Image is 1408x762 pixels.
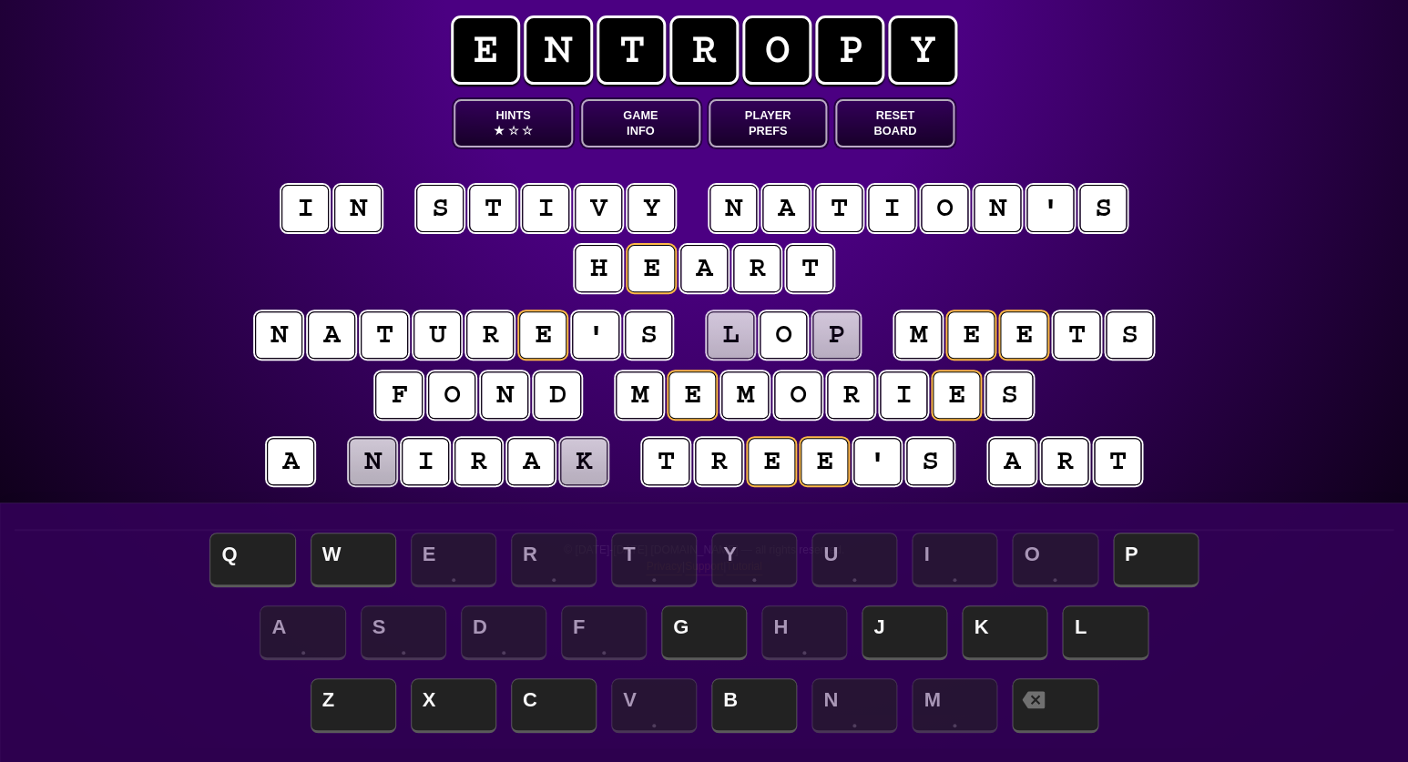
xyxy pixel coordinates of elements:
puzzle-tile: n [255,311,302,359]
puzzle-tile: s [1106,311,1153,359]
span: Y [711,533,797,587]
span: A [260,605,345,660]
span: V [611,678,697,733]
span: S [361,605,446,660]
puzzle-tile: l [707,311,754,359]
span: R [511,533,597,587]
puzzle-tile: s [416,185,464,232]
puzzle-tile: i [402,438,449,485]
puzzle-tile: a [680,245,728,292]
puzzle-tile: s [625,311,672,359]
span: X [411,678,496,733]
puzzle-tile: ' [572,311,619,359]
puzzle-tile: r [454,438,502,485]
puzzle-tile: t [1094,438,1141,485]
puzzle-tile: t [469,185,516,232]
puzzle-tile: n [334,185,382,232]
button: GameInfo [581,99,700,147]
button: PlayerPrefs [709,99,828,147]
puzzle-tile: f [375,371,423,419]
puzzle-tile: s [985,371,1033,419]
puzzle-tile: a [988,438,1036,485]
puzzle-tile: n [974,185,1021,232]
puzzle-tile: a [267,438,314,485]
span: D [461,605,546,660]
puzzle-tile: a [762,185,810,232]
puzzle-tile: m [616,371,663,419]
button: Hints★ ☆ ☆ [454,99,573,147]
span: I [912,533,997,587]
puzzle-tile: m [894,311,942,359]
span: o [742,15,811,85]
span: K [962,605,1047,660]
span: ☆ [522,123,533,138]
puzzle-tile: t [642,438,689,485]
puzzle-tile: o [774,371,821,419]
puzzle-tile: o [921,185,968,232]
puzzle-tile: n [481,371,528,419]
puzzle-tile: s [906,438,954,485]
puzzle-tile: u [413,311,461,359]
span: B [711,678,797,733]
puzzle-tile: i [868,185,915,232]
span: ☆ [507,123,518,138]
span: W [311,533,396,587]
puzzle-tile: t [1053,311,1100,359]
puzzle-tile: ' [1026,185,1074,232]
span: P [1113,533,1199,587]
span: L [1062,605,1148,660]
puzzle-tile: n [709,185,757,232]
span: G [661,605,747,660]
puzzle-tile: n [349,438,396,485]
span: p [815,15,884,85]
span: Z [311,678,396,733]
puzzle-tile: p [812,311,860,359]
span: M [912,678,997,733]
puzzle-tile: i [522,185,569,232]
puzzle-tile: h [575,245,622,292]
span: E [411,533,496,587]
span: N [811,678,897,733]
puzzle-tile: r [827,371,874,419]
puzzle-tile: t [786,245,833,292]
span: Q [209,533,295,587]
span: C [511,678,597,733]
span: y [888,15,957,85]
span: F [561,605,647,660]
span: e [451,15,520,85]
span: U [811,533,897,587]
puzzle-tile: y [627,185,675,232]
puzzle-tile: r [695,438,742,485]
puzzle-tile: r [466,311,514,359]
puzzle-tile: d [534,371,581,419]
puzzle-tile: i [880,371,927,419]
puzzle-tile: m [721,371,769,419]
puzzle-tile: a [507,438,555,485]
span: T [611,533,697,587]
puzzle-tile: v [575,185,622,232]
span: r [669,15,739,85]
puzzle-tile: r [1041,438,1088,485]
span: ★ [494,123,505,138]
span: t [597,15,666,85]
span: n [524,15,593,85]
puzzle-tile: t [361,311,408,359]
button: ResetBoard [835,99,954,147]
puzzle-tile: ' [853,438,901,485]
puzzle-tile: o [760,311,807,359]
puzzle-tile: i [281,185,329,232]
puzzle-tile: t [815,185,862,232]
puzzle-tile: r [733,245,781,292]
span: H [761,605,847,660]
puzzle-tile: a [308,311,355,359]
puzzle-tile: k [560,438,607,485]
puzzle-tile: o [428,371,475,419]
span: J [862,605,947,660]
span: O [1012,533,1097,587]
puzzle-tile: s [1079,185,1127,232]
